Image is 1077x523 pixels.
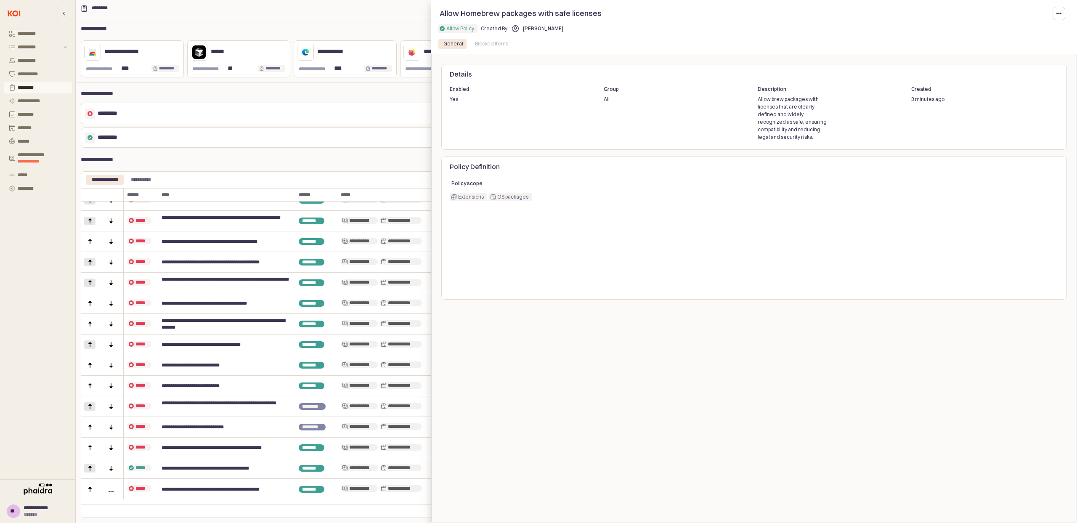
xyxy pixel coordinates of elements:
p: 3 minutes ago [911,96,984,103]
div: General [443,39,463,49]
p: Created [911,85,984,93]
div: Allow Policy [446,24,474,33]
div: Extensions [458,193,484,201]
div: OS packages [497,193,528,201]
p: Policy Definition [450,162,1058,172]
iframe: QueryBuildingItay [450,205,1058,293]
div: General [438,39,468,49]
p: Enabled [450,85,523,93]
p: Details [450,69,1058,79]
div: [PERSON_NAME] [523,26,563,32]
div: Blocked Items [470,39,513,49]
p: Policy scope [451,180,1057,187]
p: Yes [450,96,523,103]
p: Group [604,85,676,93]
p: Created By: [481,25,509,32]
p: Allow brew packages with licenses that are clearly defined and widely recognized as safe, ensurin... [758,96,830,141]
div: Blocked Items [475,39,508,49]
p: Description [758,85,830,93]
p: All [604,96,676,103]
p: Allow Homebrew packages with safe licenses [440,8,964,19]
